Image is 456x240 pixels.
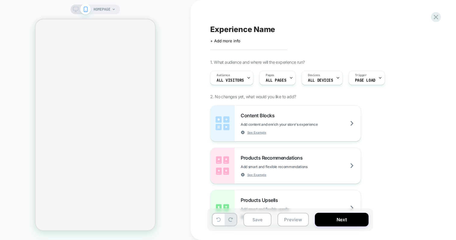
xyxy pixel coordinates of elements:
button: Next [315,213,369,226]
span: Products Upsells [241,197,281,203]
span: Devices [308,73,320,77]
span: Audience [217,73,230,77]
span: + Add more info [210,38,240,43]
span: All Visitors [217,78,244,83]
span: Experience Name [210,25,275,34]
span: Add content and enrich your store's experience [241,122,348,127]
span: Pages [266,73,274,77]
span: See Example [247,173,266,177]
span: Add smart and flexible upsells [241,207,319,211]
button: Preview [277,213,309,226]
span: Add smart and flexible recommendations [241,164,338,169]
span: ALL PAGES [266,78,286,83]
span: ALL DEVICES [308,78,333,83]
span: See Example [247,130,266,135]
span: Page Load [355,78,375,83]
span: HOMEPAGE [93,5,110,14]
span: 1. What audience and where will the experience run? [210,60,305,65]
span: 2. No changes yet, what would you like to add? [210,94,296,99]
button: Save [243,213,271,226]
span: Products Recommendations [241,155,306,161]
span: Content Blocks [241,112,277,118]
span: Trigger [355,73,367,77]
